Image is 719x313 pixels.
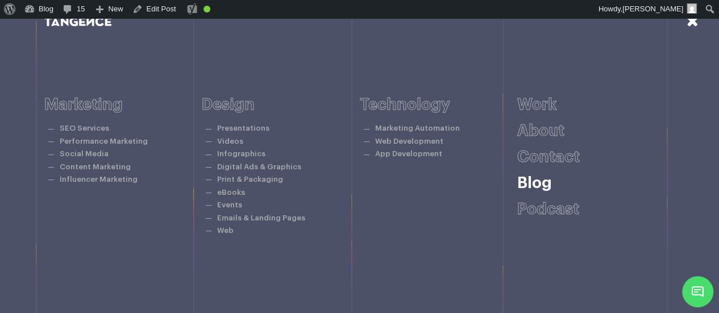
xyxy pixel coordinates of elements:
a: Emails & Landing Pages [217,214,305,222]
a: SEO Services [60,124,109,132]
a: Marketing Automation [375,124,460,132]
a: Content Marketing [60,163,131,170]
a: Work [517,97,557,112]
h6: Technology [360,96,518,114]
span: Chat Widget [682,276,713,307]
a: Digital Ads & Graphics [217,163,301,170]
a: Web Development [375,137,443,145]
a: Influencer Marketing [60,176,138,183]
a: Social Media [60,150,109,157]
a: About [517,123,564,139]
a: eBooks [217,189,245,196]
a: Podcast [517,201,579,217]
a: Print & Packaging [217,176,283,183]
a: Contact [517,149,580,165]
a: Events [217,201,242,208]
a: Videos [217,137,243,145]
a: Presentations [217,124,269,132]
a: Performance Marketing [60,137,148,145]
a: App Development [375,150,442,157]
h6: Design [202,96,360,114]
a: Infographics [217,150,265,157]
a: Web [217,227,234,234]
a: Blog [517,175,552,191]
h6: Marketing [44,96,202,114]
